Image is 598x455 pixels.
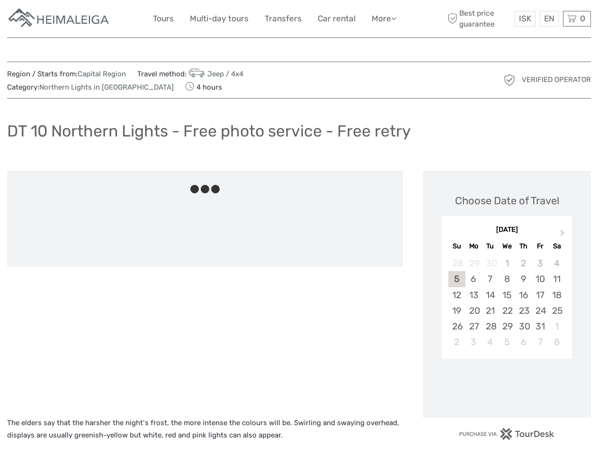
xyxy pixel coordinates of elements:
[532,334,548,350] div: Choose Friday, November 7th, 2025
[515,318,532,334] div: Choose Thursday, October 30th, 2025
[7,417,403,454] p: The elders say that the harsher the night‘s frost, the more intense the colours will be. Swirling...
[579,14,587,23] span: 0
[465,271,482,287] div: Choose Monday, October 6th, 2025
[482,255,499,271] div: Not available Tuesday, September 30th, 2025
[465,318,482,334] div: Choose Monday, October 27th, 2025
[465,303,482,318] div: Choose Monday, October 20th, 2025
[448,271,465,287] div: Choose Sunday, October 5th, 2025
[548,318,565,334] div: Choose Saturday, November 1st, 2025
[7,7,111,30] img: Apartments in Reykjavik
[482,303,499,318] div: Choose Tuesday, October 21st, 2025
[504,383,510,389] div: Loading...
[548,255,565,271] div: Not available Saturday, October 4th, 2025
[448,287,465,303] div: Choose Sunday, October 12th, 2025
[502,73,517,88] img: verified_operator_grey_128.png
[522,75,591,85] span: Verified Operator
[515,271,532,287] div: Choose Thursday, October 9th, 2025
[448,334,465,350] div: Choose Sunday, November 2nd, 2025
[548,303,565,318] div: Choose Saturday, October 25th, 2025
[7,69,126,79] span: Region / Starts from:
[482,271,499,287] div: Choose Tuesday, October 7th, 2025
[515,240,532,253] div: Th
[499,240,515,253] div: We
[482,334,499,350] div: Choose Tuesday, November 4th, 2025
[515,334,532,350] div: Choose Thursday, November 6th, 2025
[532,240,548,253] div: Fr
[7,121,411,141] h1: DT 10 Northern Lights - Free photo service - Free retry
[448,303,465,318] div: Choose Sunday, October 19th, 2025
[499,271,515,287] div: Choose Wednesday, October 8th, 2025
[455,193,559,208] div: Choose Date of Travel
[515,287,532,303] div: Choose Thursday, October 16th, 2025
[185,80,222,93] span: 4 hours
[137,67,243,80] span: Travel method:
[7,82,174,92] span: Category:
[499,318,515,334] div: Choose Wednesday, October 29th, 2025
[448,255,465,271] div: Not available Sunday, September 28th, 2025
[465,334,482,350] div: Choose Monday, November 3rd, 2025
[445,8,512,29] span: Best price guarantee
[515,303,532,318] div: Choose Thursday, October 23rd, 2025
[532,271,548,287] div: Choose Friday, October 10th, 2025
[39,83,174,91] a: Northern Lights in [GEOGRAPHIC_DATA]
[548,240,565,253] div: Sa
[482,240,499,253] div: Tu
[499,255,515,271] div: Not available Wednesday, October 1st, 2025
[459,428,555,440] img: PurchaseViaTourDesk.png
[153,12,174,26] a: Tours
[318,12,356,26] a: Car rental
[556,227,571,243] button: Next Month
[265,12,302,26] a: Transfers
[445,255,569,350] div: month 2025-10
[482,287,499,303] div: Choose Tuesday, October 14th, 2025
[532,255,548,271] div: Not available Friday, October 3rd, 2025
[532,318,548,334] div: Choose Friday, October 31st, 2025
[465,240,482,253] div: Mo
[78,70,126,78] a: Capital Region
[548,334,565,350] div: Choose Saturday, November 8th, 2025
[190,12,249,26] a: Multi-day tours
[448,240,465,253] div: Su
[465,287,482,303] div: Choose Monday, October 13th, 2025
[515,255,532,271] div: Not available Thursday, October 2nd, 2025
[540,11,559,27] div: EN
[519,14,531,23] span: ISK
[548,271,565,287] div: Choose Saturday, October 11th, 2025
[548,287,565,303] div: Choose Saturday, October 18th, 2025
[187,70,243,78] a: Jeep / 4x4
[465,255,482,271] div: Not available Monday, September 29th, 2025
[442,225,572,235] div: [DATE]
[532,287,548,303] div: Choose Friday, October 17th, 2025
[372,12,396,26] a: More
[499,334,515,350] div: Choose Wednesday, November 5th, 2025
[532,303,548,318] div: Choose Friday, October 24th, 2025
[482,318,499,334] div: Choose Tuesday, October 28th, 2025
[448,318,465,334] div: Choose Sunday, October 26th, 2025
[499,287,515,303] div: Choose Wednesday, October 15th, 2025
[499,303,515,318] div: Choose Wednesday, October 22nd, 2025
